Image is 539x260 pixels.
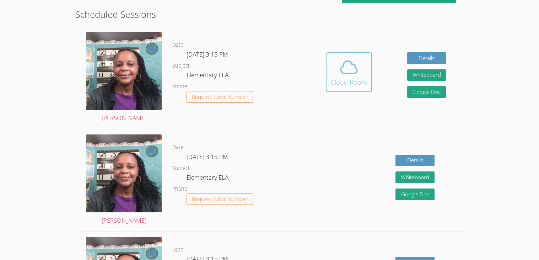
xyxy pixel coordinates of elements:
[86,32,162,123] a: [PERSON_NAME]
[331,77,367,87] div: Cloud Room
[75,7,463,21] h2: Scheduled Sessions
[187,50,228,58] span: [DATE] 3:15 PM
[192,94,248,100] span: Request Tutor Number
[407,52,446,64] a: Details
[86,134,162,212] img: Selfie2.jpg
[172,143,183,152] dt: Date
[395,171,435,183] button: Whiteboard
[172,82,187,91] dt: Phone
[172,62,190,70] dt: Subject
[187,70,230,82] dd: Elementary ELA
[192,196,248,202] span: Request Tutor Number
[395,189,435,200] a: Google Doc
[395,155,435,166] a: Details
[172,245,183,254] dt: Date
[86,32,162,110] img: Selfie2.jpg
[187,153,228,161] span: [DATE] 3:15 PM
[407,69,446,81] button: Whiteboard
[187,173,230,185] dd: Elementary ELA
[172,41,183,49] dt: Date
[172,185,187,193] dt: Phone
[187,193,253,205] button: Request Tutor Number
[187,91,253,103] button: Request Tutor Number
[326,52,372,92] button: Cloud Room
[172,164,190,173] dt: Subject
[86,134,162,226] a: [PERSON_NAME]
[407,86,446,98] a: Google Doc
